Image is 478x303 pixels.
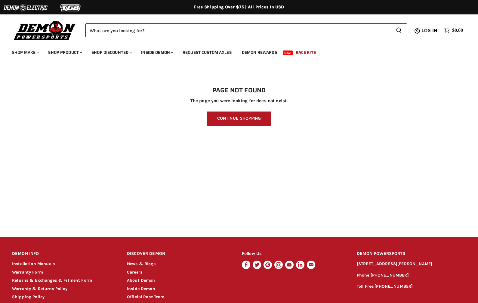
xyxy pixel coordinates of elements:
[419,28,441,33] a: Log in
[242,247,345,261] h2: Follow Us
[48,2,93,14] img: TGB Logo 2
[12,270,43,275] a: Warranty Form
[44,46,86,59] a: Shop Product
[12,286,67,291] a: Warranty & Returns Policy
[12,247,116,261] h2: DEMON INFO
[178,46,236,59] a: Request Custom Axles
[12,98,466,103] p: The page you were looking for does not exist.
[12,278,92,283] a: Returns & Exchanges & Fitment Form
[12,20,78,41] img: Demon Powersports
[87,46,135,59] a: Shop Discounted
[12,294,45,299] a: Shipping Policy
[127,270,142,275] a: Careers
[357,261,466,268] p: [STREET_ADDRESS][PERSON_NAME]
[12,87,466,94] h1: Page not found
[127,247,230,261] h2: DISCOVER DEMON
[127,261,156,266] a: News & Blogs
[127,294,165,299] a: Official Race Team
[357,272,466,279] p: Phone:
[357,247,466,261] h2: DEMON POWERSPORTS
[283,50,293,55] span: New!
[237,46,282,59] a: Demon Rewards
[421,27,437,34] span: Log in
[375,284,413,289] a: [PHONE_NUMBER]
[85,23,407,37] form: Product
[127,278,155,283] a: About Demon
[441,26,466,35] a: $0.00
[127,286,155,291] a: Inside Demon
[357,283,466,290] p: Toll Free:
[391,23,407,37] button: Search
[291,46,320,59] a: Race Kits
[8,46,42,59] a: Shop Make
[12,261,55,266] a: Installation Manuals
[8,44,461,59] ul: Main menu
[207,112,271,126] a: Continue Shopping
[452,28,463,33] span: $0.00
[3,2,48,14] img: Demon Electric Logo 2
[137,46,177,59] a: Inside Demon
[85,23,391,37] input: Search
[371,273,409,278] a: [PHONE_NUMBER]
